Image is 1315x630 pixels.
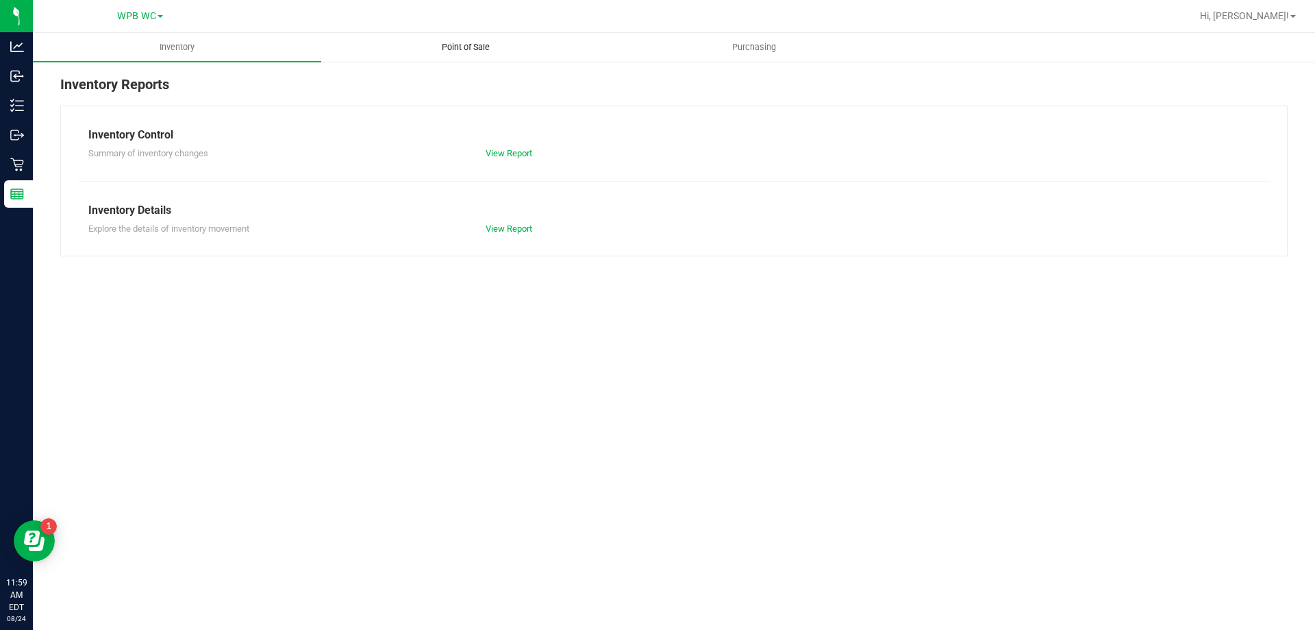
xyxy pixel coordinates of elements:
a: Point of Sale [321,33,610,62]
inline-svg: Analytics [10,40,24,53]
span: Inventory [141,41,213,53]
iframe: Resource center [14,520,55,561]
a: View Report [486,148,532,158]
a: View Report [486,223,532,234]
inline-svg: Inbound [10,69,24,83]
div: Inventory Control [88,127,1260,143]
inline-svg: Retail [10,158,24,171]
a: Purchasing [610,33,898,62]
span: Purchasing [714,41,794,53]
p: 08/24 [6,614,27,624]
div: Inventory Reports [60,74,1288,106]
a: Inventory [33,33,321,62]
inline-svg: Inventory [10,99,24,112]
p: 11:59 AM EDT [6,577,27,614]
span: Hi, [PERSON_NAME]! [1200,10,1289,21]
span: Point of Sale [423,41,508,53]
inline-svg: Outbound [10,128,24,142]
inline-svg: Reports [10,187,24,201]
iframe: Resource center unread badge [40,518,57,535]
div: Inventory Details [88,202,1260,219]
span: Summary of inventory changes [88,148,208,158]
span: Explore the details of inventory movement [88,223,249,234]
span: WPB WC [117,10,156,22]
